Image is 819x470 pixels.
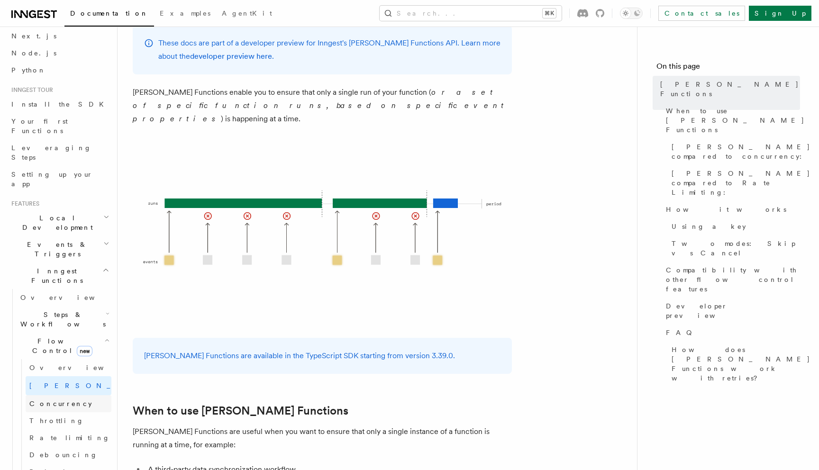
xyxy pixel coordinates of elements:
[8,240,103,259] span: Events & Triggers
[672,169,810,197] span: [PERSON_NAME] compared to Rate Limiting:
[26,446,111,463] a: Debouncing
[160,9,210,17] span: Examples
[668,165,800,201] a: [PERSON_NAME] compared to Rate Limiting:
[26,395,111,412] a: Concurrency
[656,76,800,102] a: [PERSON_NAME] Functions
[666,301,800,320] span: Developer preview
[672,345,810,383] span: How does [PERSON_NAME] Functions work with retries?
[64,3,154,27] a: Documentation
[672,222,746,231] span: Using a key
[749,6,811,21] a: Sign Up
[133,404,348,417] a: When to use [PERSON_NAME] Functions
[8,266,102,285] span: Inngest Functions
[77,346,92,356] span: new
[17,310,106,329] span: Steps & Workflows
[668,138,800,165] a: [PERSON_NAME] compared to concurrency:
[29,400,92,407] span: Concurrency
[17,289,111,306] a: Overview
[26,359,111,376] a: Overview
[222,9,272,17] span: AgentKit
[656,61,800,76] h4: On this page
[660,80,800,99] span: [PERSON_NAME] Functions
[17,306,111,333] button: Steps & Workflows
[11,100,109,108] span: Install the SDK
[29,434,110,442] span: Rate limiting
[8,96,111,113] a: Install the SDK
[8,262,111,289] button: Inngest Functions
[8,113,111,139] a: Your first Functions
[17,333,111,359] button: Flow Controlnew
[11,171,93,188] span: Setting up your app
[190,52,272,61] a: developer preview here
[20,294,118,301] span: Overview
[380,6,562,21] button: Search...⌘K
[26,412,111,429] a: Throttling
[11,32,56,40] span: Next.js
[543,9,556,18] kbd: ⌘K
[11,49,56,57] span: Node.js
[662,262,800,298] a: Compatibility with other flow control features
[29,417,84,425] span: Throttling
[666,265,800,294] span: Compatibility with other flow control features
[158,36,500,63] p: These docs are part of a developer preview for Inngest's [PERSON_NAME] Functions API. Learn more ...
[8,166,111,192] a: Setting up your app
[11,117,68,135] span: Your first Functions
[666,328,697,337] span: FAQ
[658,6,745,21] a: Contact sales
[662,102,800,138] a: When to use [PERSON_NAME] Functions
[8,27,111,45] a: Next.js
[144,349,500,362] p: [PERSON_NAME] Functions are available in the TypeScript SDK starting from version 3.39.0.
[29,451,98,459] span: Debouncing
[133,86,512,126] p: [PERSON_NAME] Functions enable you to ensure that only a single run of your function ( ) is happe...
[666,106,805,135] span: When to use [PERSON_NAME] Functions
[668,235,800,262] a: Two modes: Skip vs Cancel
[133,88,508,123] em: or a set of specific function runs, based on specific event properties
[8,62,111,79] a: Python
[154,3,216,26] a: Examples
[17,336,104,355] span: Flow Control
[672,142,810,161] span: [PERSON_NAME] compared to concurrency:
[662,324,800,341] a: FAQ
[29,364,127,371] span: Overview
[11,66,46,74] span: Python
[26,376,111,395] a: [PERSON_NAME]
[8,86,53,94] span: Inngest tour
[666,205,786,214] span: How it works
[8,236,111,262] button: Events & Triggers
[11,144,91,161] span: Leveraging Steps
[662,298,800,324] a: Developer preview
[8,209,111,236] button: Local Development
[8,45,111,62] a: Node.js
[668,341,800,387] a: How does [PERSON_NAME] Functions work with retries?
[8,139,111,166] a: Leveraging Steps
[8,213,103,232] span: Local Development
[668,218,800,235] a: Using a key
[133,425,512,452] p: [PERSON_NAME] Functions are useful when you want to ensure that only a single instance of a funct...
[216,3,278,26] a: AgentKit
[672,239,800,258] span: Two modes: Skip vs Cancel
[70,9,148,17] span: Documentation
[26,429,111,446] a: Rate limiting
[133,137,512,326] img: Singleton Functions only process one run at a time.
[662,201,800,218] a: How it works
[8,200,39,208] span: Features
[620,8,643,19] button: Toggle dark mode
[29,382,168,389] span: [PERSON_NAME]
